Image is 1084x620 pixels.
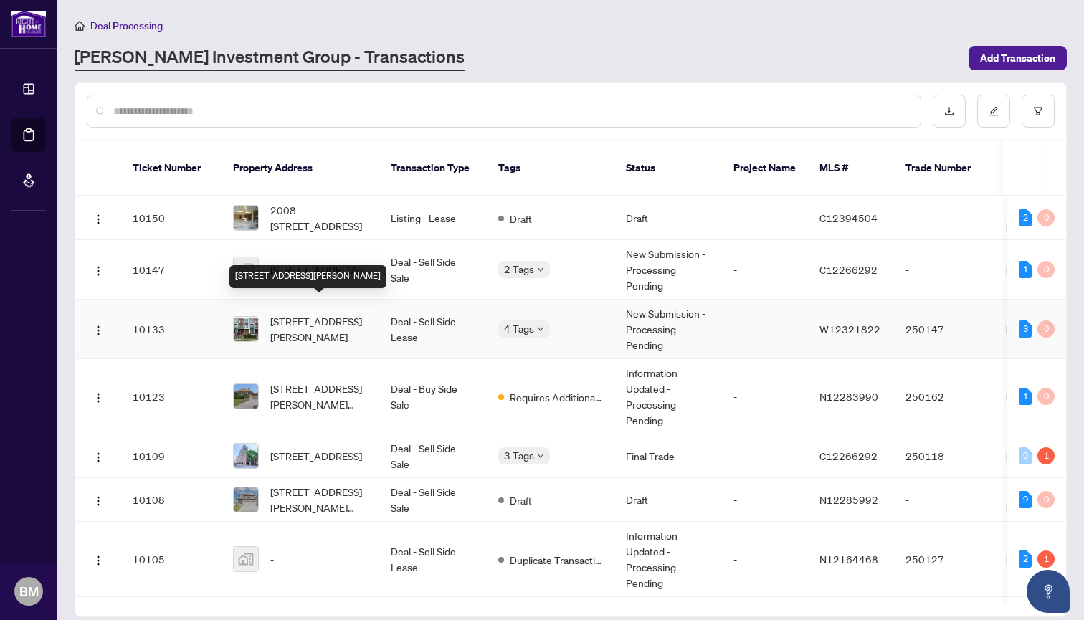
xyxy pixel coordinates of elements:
img: Logo [92,555,104,566]
th: MLS # [808,140,894,196]
td: 250147 [894,300,994,359]
span: [STREET_ADDRESS][PERSON_NAME][PERSON_NAME] [270,484,368,515]
td: 10133 [121,300,222,359]
span: C12394504 [819,211,878,224]
button: download [933,95,966,128]
td: Deal - Sell Side Sale [379,478,487,522]
span: filter [1033,106,1043,116]
img: thumbnail-img [234,384,258,409]
th: Transaction Type [379,140,487,196]
th: Property Address [222,140,379,196]
td: Information Updated - Processing Pending [614,359,722,434]
div: 2 [1019,209,1032,226]
button: Open asap [1027,570,1070,613]
img: Logo [92,214,104,225]
span: down [537,452,544,459]
td: New Submission - Processing Pending [614,240,722,300]
span: C12266292 [819,449,878,462]
span: down [537,266,544,273]
span: down [537,325,544,333]
span: W12321822 [819,323,880,335]
span: [STREET_ADDRESS][PERSON_NAME] [270,313,368,345]
div: 0 [1037,388,1055,405]
span: Deal Processing [90,19,163,32]
td: Deal - Buy Side Sale [379,359,487,434]
button: Logo [87,385,110,408]
td: 250127 [894,522,994,597]
th: Ticket Number [121,140,222,196]
td: New Submission - Processing Pending [614,300,722,359]
span: 2 Tags [504,261,534,277]
img: logo [11,11,46,37]
img: thumbnail-img [234,206,258,230]
td: - [722,359,808,434]
button: Logo [87,318,110,340]
td: Final Trade [614,434,722,478]
img: Logo [92,392,104,404]
img: Logo [92,495,104,507]
div: 2 [1019,550,1032,568]
span: edit [989,106,999,116]
td: 10109 [121,434,222,478]
img: thumbnail-img [234,547,258,571]
span: - [270,551,274,567]
td: - [722,522,808,597]
td: - [722,434,808,478]
span: Draft [510,211,532,226]
span: Add Transaction [980,47,1055,70]
td: 250162 [894,359,994,434]
td: - [894,240,994,300]
div: 1 [1019,261,1032,278]
button: Logo [87,548,110,571]
span: BM [19,581,39,601]
button: filter [1022,95,1055,128]
span: 3 Tags [504,447,534,464]
span: Duplicate Transaction [510,552,603,568]
td: Draft [614,478,722,522]
div: [STREET_ADDRESS][PERSON_NAME] [229,265,386,288]
img: thumbnail-img [234,317,258,341]
span: [STREET_ADDRESS][PERSON_NAME][PERSON_NAME] [270,381,368,412]
td: Information Updated - Processing Pending [614,522,722,597]
span: 4 Tags [504,320,534,337]
img: Logo [92,452,104,463]
td: 10123 [121,359,222,434]
img: Logo [92,325,104,336]
td: - [722,478,808,522]
button: Logo [87,258,110,281]
img: thumbnail-img [234,444,258,468]
span: [STREET_ADDRESS] [270,262,362,277]
div: 0 [1037,491,1055,508]
img: Logo [92,265,104,277]
td: Deal - Sell Side Lease [379,522,487,597]
td: Deal - Sell Side Sale [379,434,487,478]
span: download [944,106,954,116]
img: thumbnail-img [234,487,258,512]
div: 0 [1037,209,1055,226]
td: - [894,478,994,522]
span: Draft [510,492,532,508]
span: [STREET_ADDRESS] [270,448,362,464]
td: Deal - Sell Side Lease [379,300,487,359]
td: 10105 [121,522,222,597]
button: Logo [87,444,110,467]
span: home [75,21,85,31]
img: thumbnail-img [234,257,258,282]
span: N12164468 [819,553,878,566]
td: Deal - Sell Side Sale [379,240,487,300]
div: 0 [1037,261,1055,278]
td: 10150 [121,196,222,240]
div: 1 [1037,550,1055,568]
span: N12285992 [819,493,878,506]
button: edit [977,95,1010,128]
td: Listing - Lease [379,196,487,240]
td: 10108 [121,478,222,522]
td: - [722,300,808,359]
span: C12266292 [819,263,878,276]
th: Status [614,140,722,196]
td: 250118 [894,434,994,478]
div: 1 [1037,447,1055,464]
div: 0 [1019,447,1032,464]
div: 9 [1019,491,1032,508]
td: - [722,196,808,240]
